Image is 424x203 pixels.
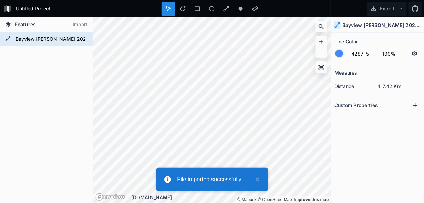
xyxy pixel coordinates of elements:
[258,197,292,202] a: OpenStreetMap
[251,175,260,184] button: close
[294,197,329,202] a: Map feedback
[378,83,421,90] dd: 417.42 Km
[342,21,421,29] h4: Bayview [PERSON_NAME] 2024 - Audacious
[177,175,252,184] div: File imported successfully
[367,2,407,16] button: Export
[131,194,331,201] div: [DOMAIN_NAME]
[334,36,358,47] h2: Line Color
[61,19,91,30] button: Import
[334,100,378,110] h2: Custom Properties
[15,21,36,28] span: Features
[237,197,257,202] a: Mapbox
[95,193,126,201] a: Mapbox logo
[334,83,378,90] dt: distance
[334,67,358,78] h2: Measures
